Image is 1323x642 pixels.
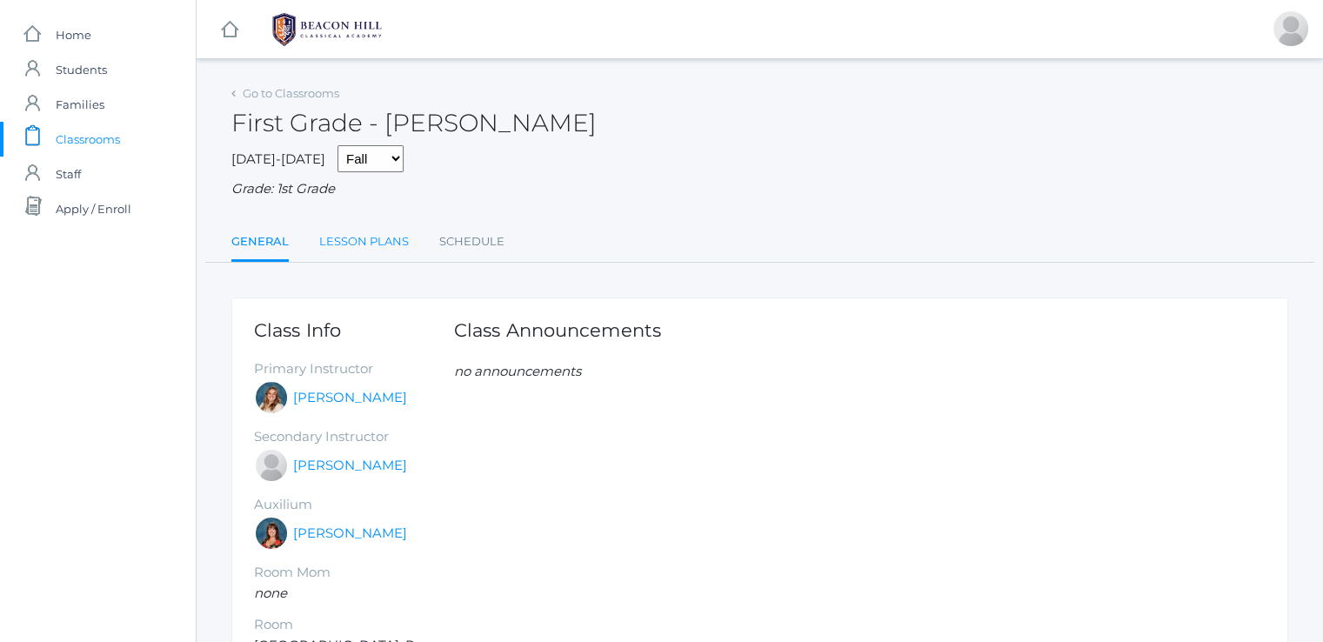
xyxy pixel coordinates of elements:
a: [PERSON_NAME] [293,456,407,476]
h5: Secondary Instructor [254,430,454,445]
a: [PERSON_NAME] [293,388,407,408]
h5: Room [254,618,454,632]
span: Staff [56,157,81,191]
h5: Primary Instructor [254,362,454,377]
h5: Auxilium [254,498,454,512]
div: Jaimie Watson [254,448,289,483]
span: Students [56,52,107,87]
em: none [254,585,287,601]
div: Liv Barber [254,380,289,415]
em: no announcements [454,363,581,379]
a: Schedule [439,224,504,259]
span: Home [56,17,91,52]
div: Tierra Crocker [1273,11,1308,46]
h5: Room Mom [254,565,454,580]
span: Apply / Enroll [56,191,131,226]
div: Heather Wallock [254,516,289,551]
a: Go to Classrooms [243,86,339,100]
a: Lesson Plans [319,224,409,259]
span: [DATE]-[DATE] [231,150,325,167]
h2: First Grade - [PERSON_NAME] [231,110,597,137]
a: General [231,224,289,262]
span: Classrooms [56,122,120,157]
a: [PERSON_NAME] [293,524,407,544]
h1: Class Info [254,320,454,340]
img: 1_BHCALogos-05.png [262,8,392,51]
span: Families [56,87,104,122]
div: Grade: 1st Grade [231,179,1288,199]
h1: Class Announcements [454,320,661,340]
